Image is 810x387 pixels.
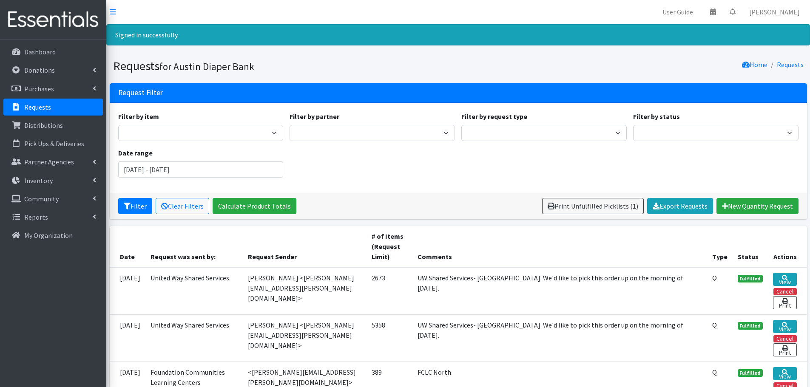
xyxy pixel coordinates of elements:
a: Print [773,296,796,309]
a: Home [742,60,767,69]
img: HumanEssentials [3,6,103,34]
td: UW Shared Services- [GEOGRAPHIC_DATA]. We'd like to pick this order up on the morning of [DATE]. [412,314,707,362]
td: United Way Shared Services [145,314,243,362]
a: View [773,367,796,380]
td: 2673 [367,267,413,315]
a: Purchases [3,80,103,97]
th: Request Sender [243,226,366,267]
a: Requests [777,60,804,69]
th: # of Items (Request Limit) [367,226,413,267]
p: Reports [24,213,48,221]
span: Fulfilled [738,322,763,330]
p: Inventory [24,176,53,185]
p: Community [24,195,59,203]
th: Status [733,226,768,267]
a: Clear Filters [156,198,209,214]
span: Fulfilled [738,369,763,377]
a: View [773,273,796,286]
input: January 1, 2011 - December 31, 2011 [118,161,284,178]
a: New Quantity Request [716,198,799,214]
td: UW Shared Services- [GEOGRAPHIC_DATA]. We'd like to pick this order up on the morning of [DATE]. [412,267,707,315]
a: Community [3,190,103,207]
button: Filter [118,198,152,214]
span: Fulfilled [738,275,763,282]
th: Type [707,226,733,267]
th: Date [110,226,145,267]
button: Cancel [773,288,797,295]
p: Distributions [24,121,63,130]
a: Requests [3,99,103,116]
p: Purchases [24,85,54,93]
td: United Way Shared Services [145,267,243,315]
a: Dashboard [3,43,103,60]
td: [PERSON_NAME] <[PERSON_NAME][EMAIL_ADDRESS][PERSON_NAME][DOMAIN_NAME]> [243,267,366,315]
small: for Austin Diaper Bank [159,60,254,73]
th: Request was sent by: [145,226,243,267]
a: Partner Agencies [3,153,103,170]
label: Filter by request type [461,111,527,121]
h3: Request Filter [118,88,163,97]
abbr: Quantity [712,321,717,329]
td: [DATE] [110,314,145,362]
th: Actions [768,226,807,267]
a: Donations [3,62,103,79]
a: Calculate Product Totals [213,198,296,214]
p: Pick Ups & Deliveries [24,139,84,148]
td: [DATE] [110,267,145,315]
p: Requests [24,103,51,111]
label: Filter by status [633,111,680,121]
td: [PERSON_NAME] <[PERSON_NAME][EMAIL_ADDRESS][PERSON_NAME][DOMAIN_NAME]> [243,314,366,362]
a: View [773,320,796,333]
td: 5358 [367,314,413,362]
div: Signed in successfully. [106,24,810,45]
p: Partner Agencies [24,158,74,166]
a: Reports [3,209,103,226]
button: Cancel [773,335,797,342]
a: [PERSON_NAME] [742,3,807,20]
a: My Organization [3,227,103,244]
h1: Requests [113,59,455,73]
th: Comments [412,226,707,267]
abbr: Quantity [712,274,717,282]
p: Donations [24,66,55,74]
a: Export Requests [647,198,713,214]
a: Print Unfulfilled Picklists (1) [542,198,644,214]
a: Inventory [3,172,103,189]
a: Pick Ups & Deliveries [3,135,103,152]
label: Filter by item [118,111,159,121]
p: Dashboard [24,48,56,56]
a: User Guide [656,3,700,20]
p: My Organization [24,231,73,240]
label: Date range [118,148,153,158]
a: Distributions [3,117,103,134]
a: Print [773,343,796,356]
label: Filter by partner [290,111,339,121]
abbr: Quantity [712,368,717,376]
